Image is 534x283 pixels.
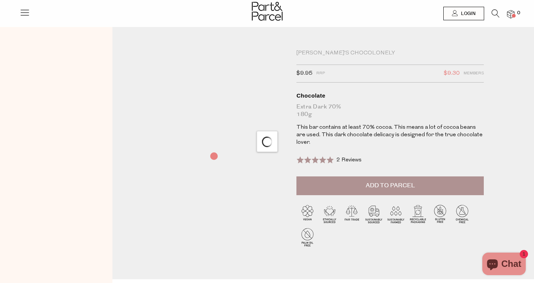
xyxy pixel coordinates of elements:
button: Add to Parcel [296,176,484,195]
span: 0 [515,10,522,17]
inbox-online-store-chat: Shopify online store chat [480,253,528,277]
span: $9.95 [296,69,313,78]
div: [PERSON_NAME]'s Chocolonely [296,50,484,57]
span: Login [459,11,476,17]
div: Extra Dark 70% 180g [296,103,484,118]
span: Add to Parcel [366,181,415,190]
a: 0 [507,10,515,18]
img: P_P-ICONS-Live_Bec_V11_Sustainable_Sourced.svg [363,203,385,225]
img: P_P-ICONS-Live_Bec_V11_Palm_Oil_Free.svg [296,226,319,248]
img: P_P-ICONS-Live_Bec_V11_Chemical_Free.svg [451,203,473,225]
span: Members [464,69,484,78]
img: P_P-ICONS-Live_Bec_V11_Gluten_Free.svg [429,203,451,225]
img: Part&Parcel [252,2,283,21]
span: 2 Reviews [337,157,362,163]
div: Chocolate [296,92,484,99]
span: $9.30 [444,69,460,78]
img: P_P-ICONS-Live_Bec_V11_Recyclable_Packaging.svg [407,203,429,225]
img: P_P-ICONS-Live_Bec_V11_Sustainable_Farmed.svg [385,203,407,225]
p: This bar contains at least 70% cocoa. This means a lot of cocoa beans are used. This dark chocola... [296,124,484,146]
img: P_P-ICONS-Live_Bec_V11_Vegan.svg [296,203,319,225]
img: P_P-ICONS-Live_Bec_V11_Ethically_Sourced.svg [319,203,341,225]
span: RRP [316,69,325,78]
img: P_P-ICONS-Live_Bec_V11_Fair_Trade.svg [341,203,363,225]
a: Login [443,7,484,20]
